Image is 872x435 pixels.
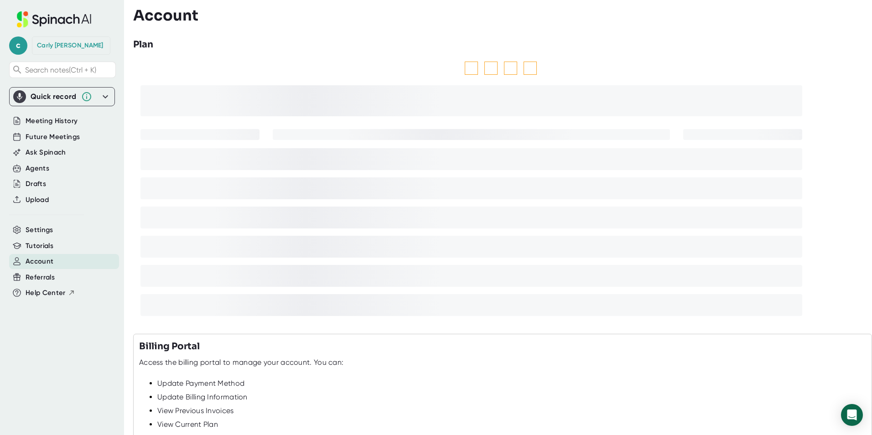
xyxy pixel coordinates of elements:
div: View Current Plan [157,420,866,429]
h3: Account [133,7,198,24]
h3: Plan [133,38,153,52]
button: Help Center [26,288,75,298]
span: c [9,36,27,55]
div: Carly Colgan [37,41,104,50]
button: Account [26,256,53,267]
button: Ask Spinach [26,147,66,158]
button: Meeting History [26,116,78,126]
div: Quick record [13,88,111,106]
div: Quick record [31,92,77,101]
div: Access the billing portal to manage your account. You can: [139,358,343,367]
button: Drafts [26,179,46,189]
div: Update Payment Method [157,379,866,388]
div: Update Billing Information [157,393,866,402]
div: View Previous Invoices [157,406,866,415]
h3: Billing Portal [139,340,200,353]
button: Agents [26,163,49,174]
button: Tutorials [26,241,53,251]
div: Open Intercom Messenger [841,404,863,426]
button: Upload [26,195,49,205]
span: Search notes (Ctrl + K) [25,66,96,74]
span: Help Center [26,288,66,298]
button: Future Meetings [26,132,80,142]
button: Referrals [26,272,55,283]
button: Settings [26,225,53,235]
